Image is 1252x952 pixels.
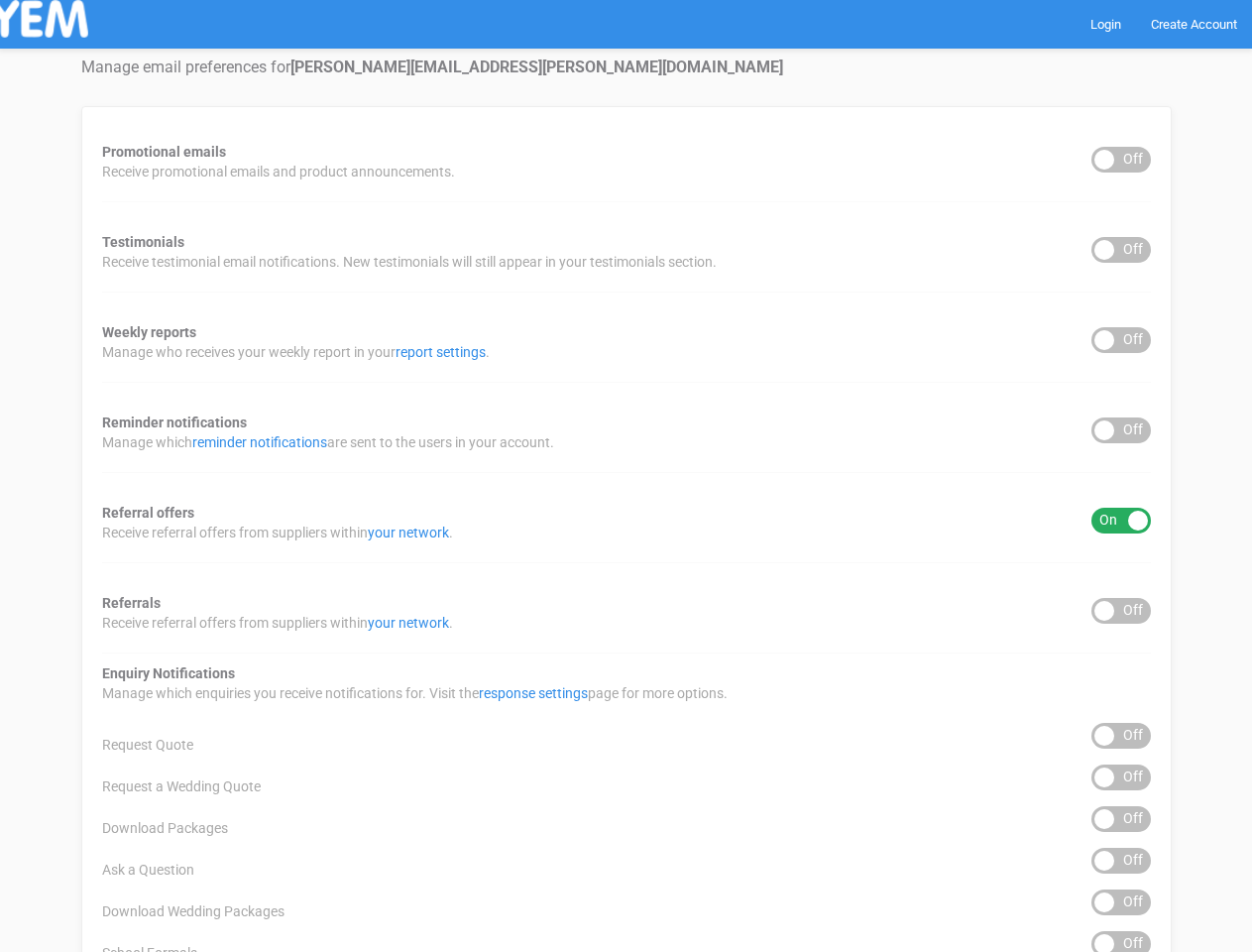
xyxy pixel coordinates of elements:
a: reminder notifications [192,434,327,450]
span: Download Packages [102,818,228,838]
span: Request a Wedding Quote [102,776,261,796]
span: Request Quote [102,735,193,755]
span: Manage who receives your weekly report in your . [102,342,490,362]
strong: Testimonials [102,234,184,250]
span: Ask a Question [102,860,194,880]
span: Receive promotional emails and product announcements. [102,162,455,181]
strong: [PERSON_NAME][EMAIL_ADDRESS][PERSON_NAME][DOMAIN_NAME] [290,58,783,76]
span: Manage which are sent to the users in your account. [102,432,554,452]
a: response settings [479,685,588,701]
a: your network [368,525,449,540]
span: Download Wedding Packages [102,901,285,921]
strong: Enquiry Notifications [102,665,235,681]
strong: Weekly reports [102,324,196,340]
span: Receive referral offers from suppliers within . [102,523,453,542]
strong: Referrals [102,595,161,611]
strong: Promotional emails [102,144,226,160]
span: Manage which enquiries you receive notifications for. Visit the page for more options. [102,683,728,703]
span: Receive referral offers from suppliers within . [102,613,453,633]
a: your network [368,615,449,631]
strong: Reminder notifications [102,415,247,430]
a: report settings [396,344,486,360]
strong: Referral offers [102,505,194,521]
span: Receive testimonial email notifications. New testimonials will still appear in your testimonials ... [102,252,717,272]
h4: Manage email preferences for [81,59,1172,76]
